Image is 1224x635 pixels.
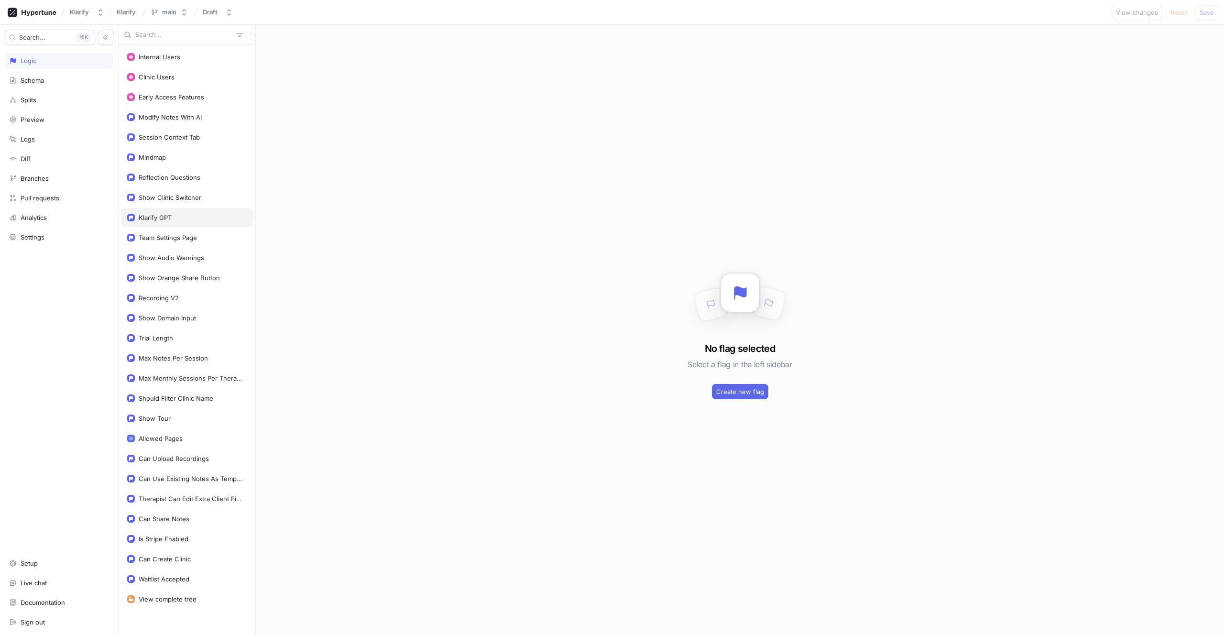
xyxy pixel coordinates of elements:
input: Search... [135,30,232,40]
div: main [162,8,176,16]
div: Schema [21,77,44,84]
h3: No flag selected [705,341,775,356]
div: Team Settings Page [139,234,197,241]
span: Save [1200,10,1214,15]
div: Can Upload Recordings [139,455,209,462]
div: Therapist Can Edit Extra Client Fields [139,495,243,503]
div: View complete tree [139,595,197,603]
h5: Select a flag in the left sidebar [688,356,792,373]
span: Klarify [117,9,136,15]
div: Splits [21,96,36,104]
button: Create new flag [712,384,768,399]
div: Logs [21,135,35,143]
div: Show Orange Share Button [139,274,220,282]
div: K [76,33,91,42]
div: Should Filter Clinic Name [139,394,213,402]
div: Allowed Pages [139,435,183,442]
div: Documentation [21,599,65,606]
div: Show Tour [139,415,171,422]
button: Draft [199,4,237,20]
span: Search... [19,34,45,40]
div: Session Context Tab [139,133,200,141]
button: Reset [1166,5,1191,20]
button: Klarify [66,4,108,20]
div: Can Share Notes [139,515,189,523]
div: Is Stripe Enabled [139,535,188,543]
div: Modify Notes With AI [139,113,202,121]
div: Show Audio Warnings [139,254,204,262]
button: main [147,4,192,20]
div: Waitlist Accepted [139,575,189,583]
div: Clinic Users [139,73,175,81]
div: Logic [21,57,36,65]
div: Internal Users [139,53,180,61]
div: Preview [21,116,44,123]
div: Klarify [70,8,89,16]
span: Reset [1170,10,1187,15]
span: View changes [1116,10,1158,15]
div: Pull requests [21,194,59,202]
div: Branches [21,175,49,182]
div: Early Access Features [139,93,204,101]
button: Search...K [5,30,95,45]
div: Reflection Questions [139,174,200,181]
div: Setup [21,559,38,567]
div: Live chat [21,579,47,587]
div: Show Clinic Switcher [139,194,201,201]
div: Draft [203,8,218,16]
button: Save [1195,5,1218,20]
div: Mindmap [139,153,166,161]
div: Diff [21,155,31,163]
span: Create new flag [716,389,764,394]
div: Settings [21,233,44,241]
div: Recording V2 [139,294,179,302]
button: View changes [1112,5,1162,20]
a: Documentation [5,594,113,611]
div: Can Use Existing Notes As Template References [139,475,243,482]
div: Klarify GPT [139,214,172,221]
div: Max Notes Per Session [139,354,208,362]
div: Trial Length [139,334,173,342]
div: Analytics [21,214,47,221]
div: Can Create Clinic [139,555,191,563]
div: Show Domain Input [139,314,196,322]
div: Sign out [21,618,45,626]
div: Max Monthly Sessions Per Therapist [139,374,243,382]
